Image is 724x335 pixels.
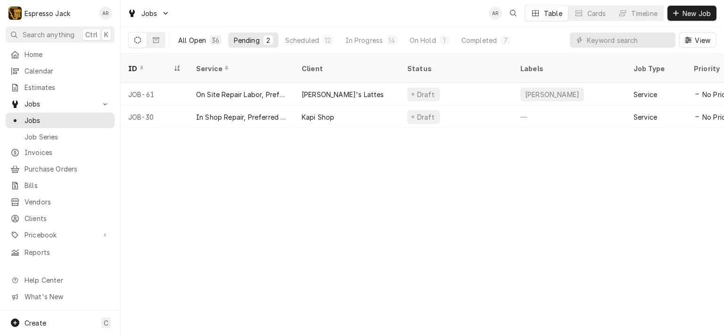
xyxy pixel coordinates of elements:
div: Labels [520,64,618,74]
span: New Job [681,8,713,18]
a: Go to Jobs [123,6,173,21]
button: View [679,33,716,48]
span: Pricebook [25,230,96,240]
div: Pending [234,35,260,45]
span: Jobs [141,8,157,18]
a: Go to What's New [6,289,115,304]
a: Invoices [6,145,115,160]
div: ID [128,64,172,74]
input: Keyword search [587,33,671,48]
span: Invoices [25,147,110,157]
span: Vendors [25,197,110,207]
span: Search anything [23,30,74,40]
span: Job Series [25,132,110,142]
span: Jobs [25,115,110,125]
a: Job Series [6,129,115,145]
a: Home [6,47,115,62]
div: Cards [587,8,606,18]
div: Draft [416,90,436,99]
div: 1 [442,35,447,45]
div: AR [99,7,112,20]
a: Estimates [6,80,115,95]
div: JOB-30 [121,106,189,128]
span: Calendar [25,66,110,76]
span: Clients [25,213,110,223]
div: [PERSON_NAME] [524,90,580,99]
div: Client [302,64,390,74]
div: E [8,7,22,20]
div: Allan Ross's Avatar [489,7,502,20]
div: Status [407,64,503,74]
div: In Progress [346,35,383,45]
button: Open search [506,6,521,21]
span: K [104,30,108,40]
div: 36 [212,35,219,45]
div: Scheduled [285,35,319,45]
div: Timeline [631,8,658,18]
div: — [513,106,626,128]
div: JOB-61 [121,83,189,106]
a: Go to Pricebook [6,227,115,243]
div: On Site Repair Labor, Prefered Rate, Regular Hours [196,90,287,99]
div: [PERSON_NAME]'s Lattes [302,90,384,99]
div: 12 [325,35,331,45]
a: Reports [6,245,115,260]
span: Jobs [25,99,96,109]
a: Vendors [6,194,115,210]
span: Reports [25,247,110,257]
span: Estimates [25,82,110,92]
div: 14 [388,35,395,45]
div: Service [633,90,657,99]
span: Bills [25,180,110,190]
span: Purchase Orders [25,164,110,174]
div: 2 [265,35,271,45]
button: New Job [667,6,716,21]
a: Bills [6,178,115,193]
a: Jobs [6,113,115,128]
a: Clients [6,211,115,226]
span: Home [25,49,110,59]
div: Job Type [633,64,679,74]
div: Service [633,112,657,122]
div: Kapi Shop [302,112,334,122]
a: Purchase Orders [6,161,115,177]
span: C [104,318,108,328]
a: Go to Jobs [6,96,115,112]
button: Search anythingCtrlK [6,26,115,43]
div: Table [544,8,562,18]
span: Create [25,319,46,327]
div: 7 [502,35,508,45]
span: View [693,35,712,45]
div: AR [489,7,502,20]
span: Help Center [25,275,109,285]
div: Completed [461,35,497,45]
div: Service [196,64,285,74]
div: Allan Ross's Avatar [99,7,112,20]
div: Draft [416,112,436,122]
div: On Hold [410,35,436,45]
div: In Shop Repair, Preferred Rate [196,112,287,122]
a: Calendar [6,63,115,79]
div: Espresso Jack [25,8,70,18]
span: Ctrl [85,30,98,40]
span: What's New [25,292,109,302]
div: Espresso Jack's Avatar [8,7,22,20]
div: All Open [178,35,206,45]
a: Go to Help Center [6,272,115,288]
